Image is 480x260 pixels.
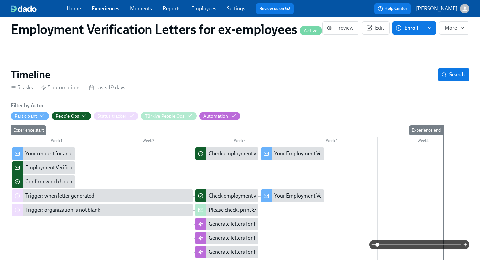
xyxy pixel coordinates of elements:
[392,21,423,35] button: Enroll
[89,84,125,91] div: Lasts 19 days
[11,84,33,91] div: 5 tasks
[92,5,119,12] a: Experiences
[423,21,436,35] button: enroll
[195,189,258,202] div: Check employment verification letter requested by former employee {{ participant.fullName }}
[209,220,306,228] div: Generate letters for [GEOGRAPHIC_DATA]
[397,25,418,31] span: Enroll
[256,3,294,14] button: Review us on G2
[274,192,357,200] div: Your Employment Verification Letter
[368,25,384,31] span: Edit
[12,161,75,174] div: Employment Verification letter requested, but [PERSON_NAME] has no data: {{ participant.fullName }}
[416,4,469,13] button: [PERSON_NAME]
[11,125,46,135] div: Experience start
[11,21,322,37] h1: Employment Verification Letters for ex-employees
[439,21,469,35] button: More
[56,113,79,119] div: Hide People Ops
[409,125,443,135] div: Experience end
[11,5,67,12] a: dado
[322,21,359,35] button: Preview
[12,204,193,216] div: Trigger: organization is not blank
[12,175,75,188] div: Confirm which Udemy entity employed {{ participant.fullName }}
[191,5,216,12] a: Employees
[259,5,290,12] a: Review us on G2
[195,246,258,258] div: Generate letters for [GEOGRAPHIC_DATA]
[209,248,306,256] div: Generate letters for [GEOGRAPHIC_DATA]
[209,206,456,214] div: Please check, print & sign this employment confirmation letter for former employee {{ participant...
[438,68,469,81] button: Search
[445,25,464,31] span: More
[378,137,469,146] div: Week 5
[274,150,357,157] div: Your Employment Verification Letter
[286,137,378,146] div: Week 4
[362,21,390,35] button: Edit
[209,234,306,242] div: Generate letters for [GEOGRAPHIC_DATA]
[199,112,240,120] button: Automation
[195,204,258,216] div: Please check, print & sign this employment confirmation letter for former employee {{ participant...
[98,113,126,119] div: Hide Status tracker
[195,147,258,160] div: Check employment verification letter requested by former employee {{ participant.fullName }}
[328,25,354,31] span: Preview
[25,178,172,185] div: Confirm which Udemy entity employed {{ participant.fullName }}
[41,84,81,91] div: 5 automations
[374,3,411,14] button: Help Center
[15,113,37,119] div: Hide Participant
[94,112,138,120] button: Status tracker
[203,113,228,119] div: Hide Automation
[12,189,193,202] div: Trigger: when letter generated
[12,147,75,160] div: Your request for an employment verification letter is being processed
[25,164,257,171] div: Employment Verification letter requested, but [PERSON_NAME] has no data: {{ participant.fullName }}
[194,137,286,146] div: Week 3
[102,137,194,146] div: Week 2
[25,192,94,200] div: Trigger: when letter generated
[227,5,245,12] a: Settings
[145,113,185,119] div: Hide Türkiye People Ops
[378,5,407,12] span: Help Center
[11,68,50,81] h2: Timeline
[195,232,258,244] div: Generate letters for [GEOGRAPHIC_DATA]
[209,192,421,200] div: Check employment verification letter requested by former employee {{ participant.fullName }}
[209,150,421,157] div: Check employment verification letter requested by former employee {{ participant.fullName }}
[261,189,324,202] div: Your Employment Verification Letter
[11,137,102,146] div: Week 1
[195,218,258,230] div: Generate letters for [GEOGRAPHIC_DATA]
[141,112,197,120] button: Türkiye People Ops
[52,112,91,120] button: People Ops
[130,5,152,12] a: Moments
[11,5,37,12] img: dado
[416,5,457,12] p: [PERSON_NAME]
[67,5,81,12] a: Home
[443,71,465,78] span: Search
[261,147,324,160] div: Your Employment Verification Letter
[25,206,100,214] div: Trigger: organization is not blank
[163,5,181,12] a: Reports
[11,102,44,109] h6: Filter by Actor
[300,28,322,33] span: Active
[25,150,181,157] div: Your request for an employment verification letter is being processed
[11,112,49,120] button: Participant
